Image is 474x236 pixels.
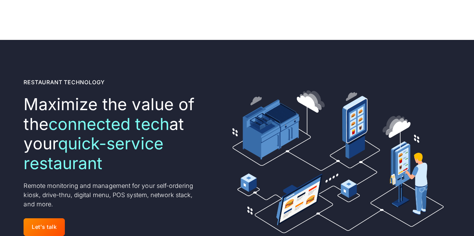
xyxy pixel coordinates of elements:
h1: Maximize the value of the at your [24,94,204,173]
div: Let's talk [32,224,57,230]
a: Let's talk [24,218,65,236]
p: Remote monitoring and management for your self-ordering kiosk, drive-thru, digital menu, POS syst... [24,181,204,209]
div: Restaurant Technology [24,78,105,86]
em: connected tech [48,114,169,134]
em: quick-service restaurant [24,133,163,173]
